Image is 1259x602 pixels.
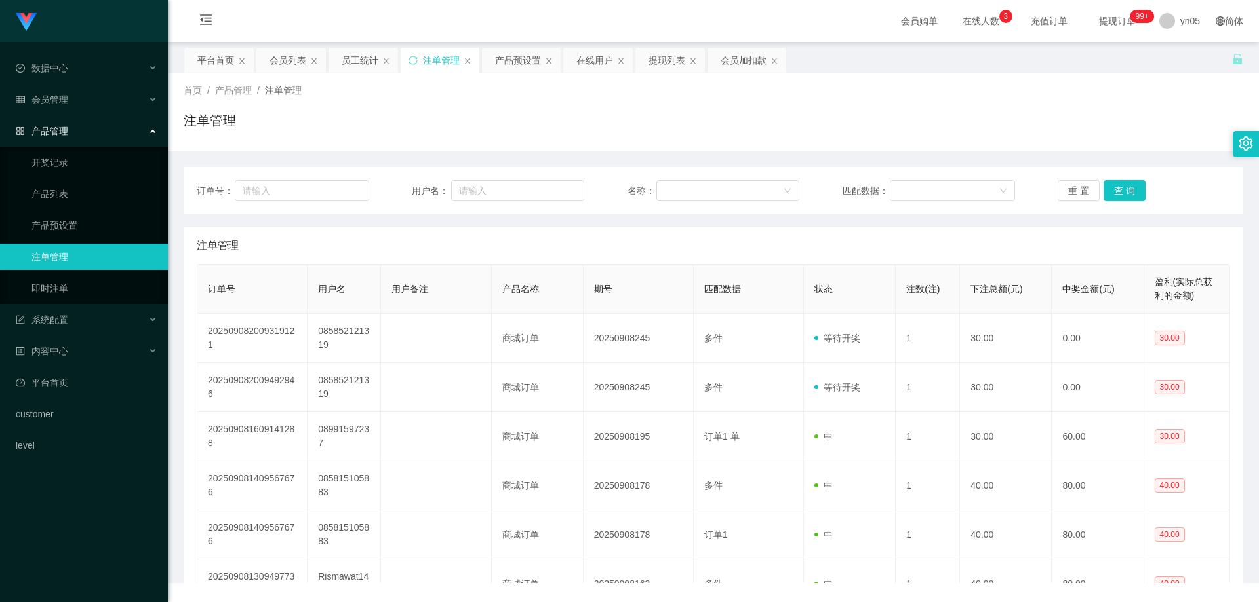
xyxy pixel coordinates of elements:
td: 0.00 [1052,314,1144,363]
span: 多件 [704,578,723,589]
td: 20250908178 [584,461,694,510]
span: 30.00 [1155,380,1185,394]
i: 图标: close [310,57,318,65]
i: 图标: appstore-o [16,126,25,136]
td: 商城订单 [492,510,584,559]
span: 多件 [704,382,723,392]
span: 订单1 [704,529,728,540]
span: 匹配数据 [704,284,741,294]
td: 202509082009319121 [197,314,308,363]
td: 1 [896,314,960,363]
td: 30.00 [960,363,1052,412]
span: 产品管理 [215,85,252,96]
span: 中奖金额(元) [1062,284,1114,294]
span: 中 [814,480,833,491]
a: 产品列表 [31,181,157,207]
span: 等待开奖 [814,333,860,343]
td: 商城订单 [492,412,584,461]
td: 30.00 [960,314,1052,363]
td: 085815105883 [308,510,381,559]
span: 注单管理 [197,238,239,254]
p: 3 [1003,10,1008,23]
div: 注单管理 [423,48,460,73]
td: 80.00 [1052,510,1144,559]
a: 产品预设置 [31,212,157,238]
i: 图标: global [1216,16,1225,26]
span: 40.00 [1155,527,1185,542]
button: 查 询 [1104,180,1146,201]
span: 产品管理 [16,126,68,136]
span: / [207,85,210,96]
span: 匹配数据： [843,184,890,198]
div: 在线用户 [576,48,613,73]
a: 图标: dashboard平台首页 [16,369,157,396]
span: 用户名： [412,184,451,198]
i: 图标: form [16,315,25,324]
td: 60.00 [1052,412,1144,461]
i: 图标: close [617,57,625,65]
a: level [16,432,157,459]
i: 图标: table [16,95,25,104]
i: 图标: down [784,187,791,196]
span: 订单号： [197,184,235,198]
td: 202509082009492946 [197,363,308,412]
span: / [257,85,260,96]
span: 首页 [184,85,202,96]
td: 1 [896,461,960,510]
td: 20250908245 [584,363,694,412]
i: 图标: sync [409,56,418,65]
td: 20250908178 [584,510,694,559]
td: 202509081609141288 [197,412,308,461]
div: 平台首页 [197,48,234,73]
span: 会员管理 [16,94,68,105]
span: 中 [814,529,833,540]
span: 40.00 [1155,478,1185,493]
div: 2021 [178,554,1249,567]
input: 请输入 [451,180,584,201]
td: 085852121319 [308,363,381,412]
i: 图标: close [770,57,778,65]
div: 员工统计 [342,48,378,73]
span: 下注总额(元) [970,284,1022,294]
td: 商城订单 [492,461,584,510]
span: 中 [814,578,833,589]
i: 图标: close [545,57,553,65]
td: 30.00 [960,412,1052,461]
span: 30.00 [1155,429,1185,443]
i: 图标: setting [1239,136,1253,151]
i: 图标: close [464,57,471,65]
sup: 273 [1130,10,1153,23]
td: 085852121319 [308,314,381,363]
span: 提现订单 [1092,16,1142,26]
span: 产品名称 [502,284,539,294]
td: 202509081409567676 [197,510,308,559]
td: 1 [896,363,960,412]
a: 开奖记录 [31,149,157,176]
div: 会员加扣款 [721,48,767,73]
td: 40.00 [960,461,1052,510]
i: 图标: profile [16,347,25,356]
span: 状态 [814,284,833,294]
td: 40.00 [960,510,1052,559]
a: 即时注单 [31,275,157,301]
a: customer [16,401,157,427]
span: 充值订单 [1024,16,1074,26]
span: 订单1 单 [704,431,740,442]
span: 期号 [594,284,612,294]
span: 内容中心 [16,346,68,356]
span: 订单号 [208,284,235,294]
td: 1 [896,412,960,461]
span: 中 [814,431,833,442]
span: 用户名 [318,284,346,294]
div: 会员列表 [270,48,306,73]
span: 等待开奖 [814,382,860,392]
span: 注单管理 [265,85,302,96]
td: 20250908245 [584,314,694,363]
i: 图标: menu-fold [184,1,228,43]
a: 注单管理 [31,244,157,270]
td: 1 [896,510,960,559]
span: 用户备注 [391,284,428,294]
div: 产品预设置 [495,48,541,73]
td: 商城订单 [492,314,584,363]
td: 商城订单 [492,363,584,412]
